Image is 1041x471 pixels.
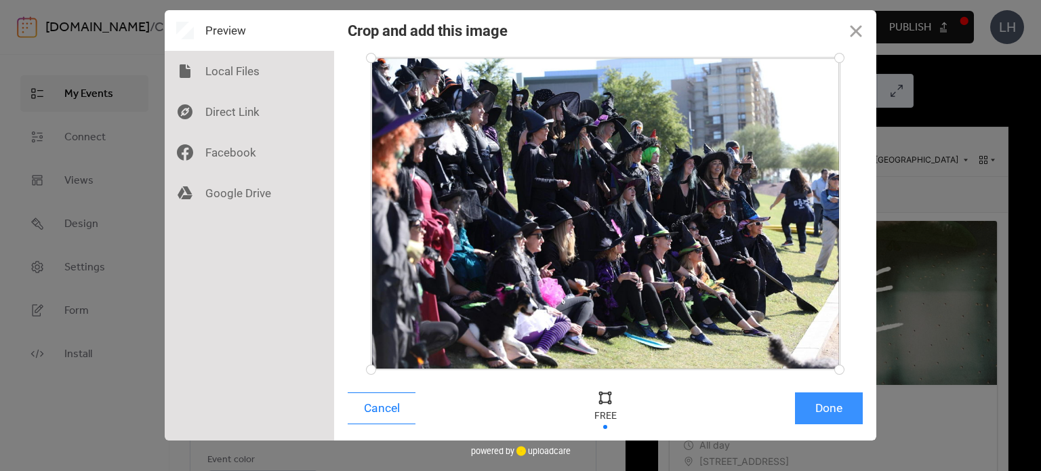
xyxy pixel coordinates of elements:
[348,392,415,424] button: Cancel
[165,51,334,91] div: Local Files
[165,10,334,51] div: Preview
[471,441,571,461] div: powered by
[165,132,334,173] div: Facebook
[348,22,508,39] div: Crop and add this image
[165,91,334,132] div: Direct Link
[165,173,334,213] div: Google Drive
[795,392,863,424] button: Done
[836,10,876,51] button: Close
[514,446,571,456] a: uploadcare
